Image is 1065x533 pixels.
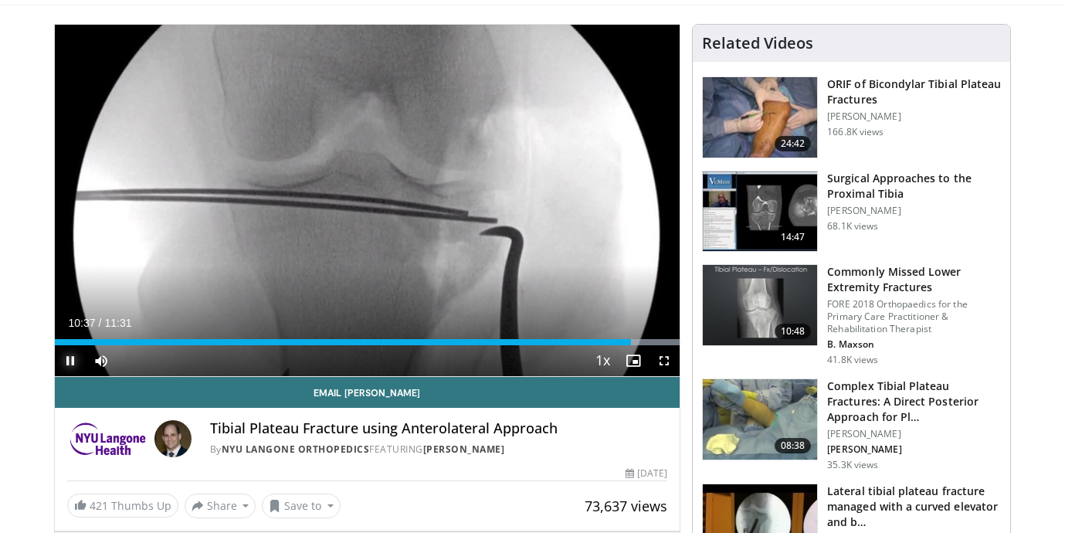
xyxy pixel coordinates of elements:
[104,317,131,329] span: 11:31
[649,345,680,376] button: Fullscreen
[154,420,192,457] img: Avatar
[618,345,649,376] button: Enable picture-in-picture mode
[55,339,680,345] div: Progress Bar
[222,443,370,456] a: NYU Langone Orthopedics
[703,265,817,345] img: 4aa379b6-386c-4fb5-93ee-de5617843a87.150x105_q85_crop-smart_upscale.jpg
[67,494,178,518] a: 421 Thumbs Up
[702,34,813,53] h4: Related Videos
[827,298,1001,335] p: FORE 2018 Orthopaedics for the Primary Care Practitioner & Rehabilitation Therapist
[702,264,1001,366] a: 10:48 Commonly Missed Lower Extremity Fractures FORE 2018 Orthopaedics for the Primary Care Pract...
[210,420,667,437] h4: Tibial Plateau Fracture using Anterolateral Approach
[827,459,878,471] p: 35.3K views
[210,443,667,457] div: By FEATURING
[55,377,680,408] a: Email [PERSON_NAME]
[702,76,1001,158] a: 24:42 ORIF of Bicondylar Tibial Plateau Fractures [PERSON_NAME] 166.8K views
[827,76,1001,107] h3: ORIF of Bicondylar Tibial Plateau Fractures
[827,264,1001,295] h3: Commonly Missed Lower Extremity Fractures
[775,136,812,151] span: 24:42
[702,379,1001,471] a: 08:38 Complex Tibial Plateau Fractures: A Direct Posterior Approach for Pl… [PERSON_NAME] [PERSON...
[55,345,86,376] button: Pause
[775,229,812,245] span: 14:47
[67,420,148,457] img: NYU Langone Orthopedics
[703,379,817,460] img: a3c47f0e-2ae2-4b3a-bf8e-14343b886af9.150x105_q85_crop-smart_upscale.jpg
[69,317,96,329] span: 10:37
[185,494,256,518] button: Share
[827,354,878,366] p: 41.8K views
[703,77,817,158] img: Levy_Tib_Plat_100000366_3.jpg.150x105_q85_crop-smart_upscale.jpg
[55,25,680,377] video-js: Video Player
[827,338,1001,351] p: B. Maxson
[423,443,505,456] a: [PERSON_NAME]
[86,345,117,376] button: Mute
[827,220,878,233] p: 68.1K views
[626,467,667,480] div: [DATE]
[587,345,618,376] button: Playback Rate
[262,494,341,518] button: Save to
[99,317,102,329] span: /
[827,171,1001,202] h3: Surgical Approaches to the Proximal Tibia
[827,484,1001,530] h3: Lateral tibial plateau fracture managed with a curved elevator and b…
[827,126,884,138] p: 166.8K views
[585,497,667,515] span: 73,637 views
[703,171,817,252] img: DA_UIUPltOAJ8wcH4xMDoxOjB1O8AjAz.150x105_q85_crop-smart_upscale.jpg
[702,171,1001,253] a: 14:47 Surgical Approaches to the Proximal Tibia [PERSON_NAME] 68.1K views
[827,205,1001,217] p: [PERSON_NAME]
[775,324,812,339] span: 10:48
[90,498,108,513] span: 421
[827,443,1001,456] p: [PERSON_NAME]
[827,379,1001,425] h3: Complex Tibial Plateau Fractures: A Direct Posterior Approach for Pl…
[775,438,812,453] span: 08:38
[827,428,1001,440] p: [PERSON_NAME]
[827,110,1001,123] p: [PERSON_NAME]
